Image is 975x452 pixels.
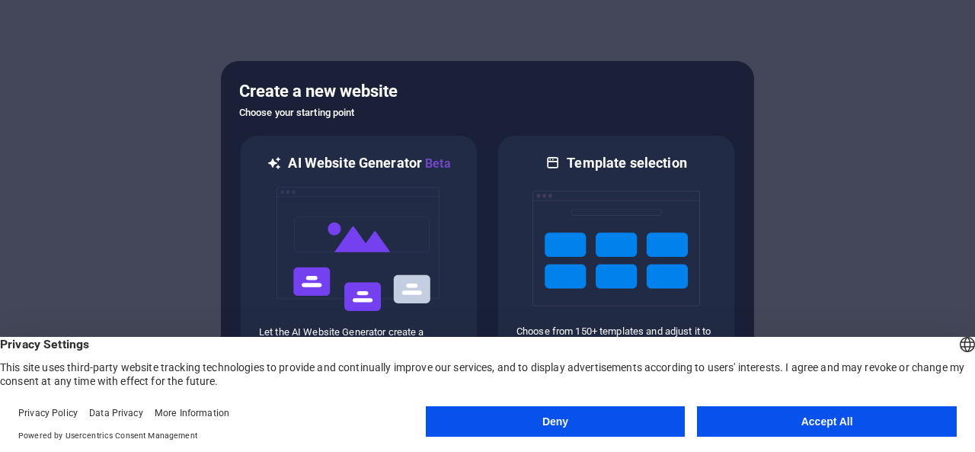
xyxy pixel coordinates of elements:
[239,134,478,373] div: AI Website GeneratorBetaaiLet the AI Website Generator create a website based on your input.
[497,134,736,373] div: Template selectionChoose from 150+ templates and adjust it to you needs.
[239,104,736,122] h6: Choose your starting point
[567,154,686,172] h6: Template selection
[239,79,736,104] h5: Create a new website
[259,325,459,353] p: Let the AI Website Generator create a website based on your input.
[422,156,451,171] span: Beta
[275,173,443,325] img: ai
[288,154,450,173] h6: AI Website Generator
[516,325,716,352] p: Choose from 150+ templates and adjust it to you needs.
